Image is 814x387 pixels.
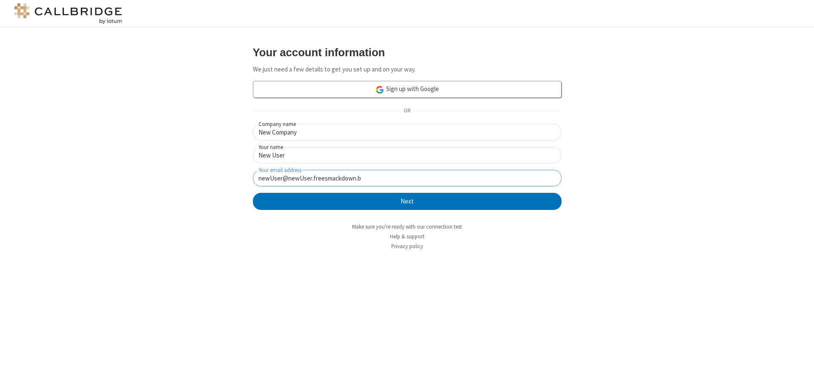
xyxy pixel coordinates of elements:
[253,193,562,210] button: Next
[253,65,562,75] p: We just need a few details to get you set up and on your way.
[253,124,562,140] input: Company name
[253,81,562,98] a: Sign up with Google
[352,223,462,230] a: Make sure you're ready with our connection test
[391,243,423,250] a: Privacy policy
[13,3,123,24] img: logo@2x.png
[390,233,424,240] a: Help & support
[375,85,384,95] img: google-icon.png
[400,105,414,117] span: OR
[253,147,562,163] input: Your name
[253,46,562,58] h3: Your account information
[253,170,562,186] input: Your email address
